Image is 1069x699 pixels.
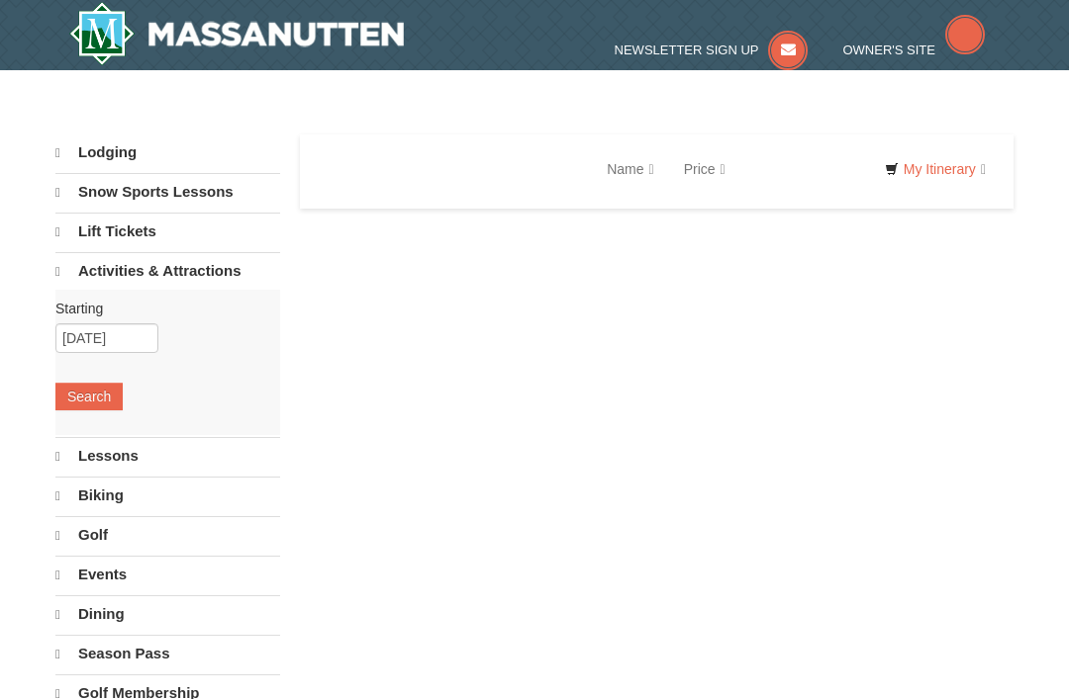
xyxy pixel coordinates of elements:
[55,252,280,290] a: Activities & Attractions
[55,595,280,633] a: Dining
[55,437,280,475] a: Lessons
[669,149,740,189] a: Price
[55,213,280,250] a: Lift Tickets
[55,635,280,672] a: Season Pass
[615,43,759,57] span: Newsletter Sign Up
[55,299,265,318] label: Starting
[55,477,280,514] a: Biking
[592,149,668,189] a: Name
[69,2,404,65] a: Massanutten Resort
[69,2,404,65] img: Massanutten Resort Logo
[872,154,999,184] a: My Itinerary
[55,556,280,593] a: Events
[615,43,809,57] a: Newsletter Sign Up
[842,43,935,57] span: Owner's Site
[55,383,123,410] button: Search
[55,173,280,211] a: Snow Sports Lessons
[55,516,280,554] a: Golf
[55,134,280,171] a: Lodging
[842,43,985,57] a: Owner's Site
